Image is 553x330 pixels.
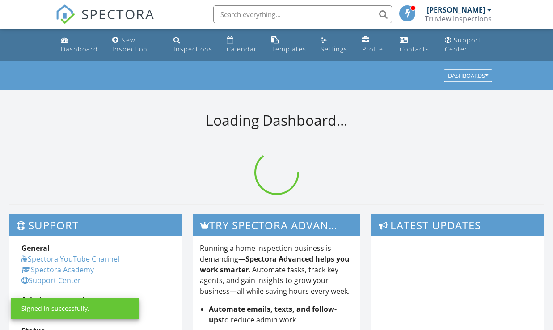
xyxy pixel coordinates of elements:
[444,70,492,82] button: Dashboards
[21,254,119,264] a: Spectora YouTube Channel
[109,32,163,58] a: New Inspection
[57,32,101,58] a: Dashboard
[362,45,383,53] div: Profile
[81,4,155,23] span: SPECTORA
[21,304,89,313] div: Signed in successfully.
[55,4,75,24] img: The Best Home Inspection Software - Spectora
[200,243,353,296] p: Running a home inspection business is demanding— . Automate tasks, track key agents, and gain ins...
[21,295,169,305] div: Ask the community
[427,5,485,14] div: [PERSON_NAME]
[268,32,310,58] a: Templates
[371,214,544,236] h3: Latest Updates
[9,214,182,236] h3: Support
[209,304,353,325] li: to reduce admin work.
[445,36,481,53] div: Support Center
[400,45,429,53] div: Contacts
[359,32,389,58] a: Company Profile
[209,304,337,325] strong: Automate emails, texts, and follow-ups
[425,14,492,23] div: Truview Inspections
[200,254,350,275] strong: Spectora Advanced helps you work smarter
[21,275,81,285] a: Support Center
[213,5,392,23] input: Search everything...
[61,45,98,53] div: Dashboard
[112,36,148,53] div: New Inspection
[441,32,496,58] a: Support Center
[227,45,257,53] div: Calendar
[448,73,488,79] div: Dashboards
[21,243,50,253] strong: General
[321,45,347,53] div: Settings
[55,12,155,31] a: SPECTORA
[170,32,216,58] a: Inspections
[21,265,94,275] a: Spectora Academy
[193,214,360,236] h3: Try spectora advanced [DATE]
[173,45,212,53] div: Inspections
[317,32,351,58] a: Settings
[223,32,261,58] a: Calendar
[271,45,306,53] div: Templates
[396,32,434,58] a: Contacts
